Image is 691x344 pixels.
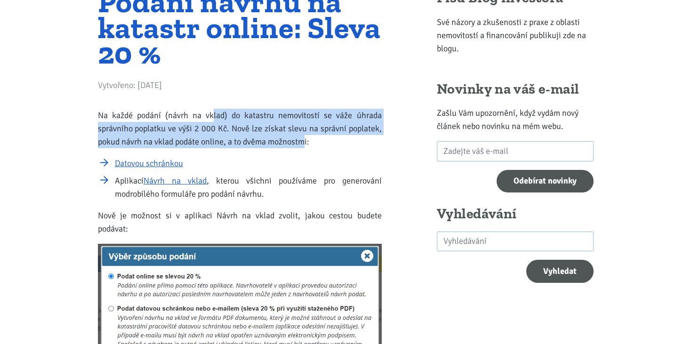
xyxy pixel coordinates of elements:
[497,170,594,193] input: Odebírat novinky
[437,106,594,133] p: Zašlu Vám upozornění, když vydám nový článek nebo novinku na mém webu.
[98,79,382,96] div: Vytvořeno: [DATE]
[437,232,594,252] input: search
[115,158,183,168] a: Datovou schránkou
[98,109,382,148] p: Na každé podání (návrh na vklad) do katastru nemovitostí se váže úhrada správního poplatku ve výš...
[144,176,207,186] a: Návrh na vklad
[98,209,382,235] p: Nově je možnost si v aplikaci Návrh na vklad zvolit, jakou cestou budete podávat:
[526,260,594,283] button: Vyhledat
[437,141,594,161] input: Zadejte váš e-mail
[437,16,594,55] p: Své názory a zkušenosti z praxe z oblasti nemovitostí a financování publikuji zde na blogu.
[115,174,382,200] li: Aplikací , kterou všichni používáme pro generování modrobílého formuláře pro podání návrhu.
[437,205,594,223] h2: Vyhledávání
[437,80,594,98] h2: Novinky na váš e-mail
